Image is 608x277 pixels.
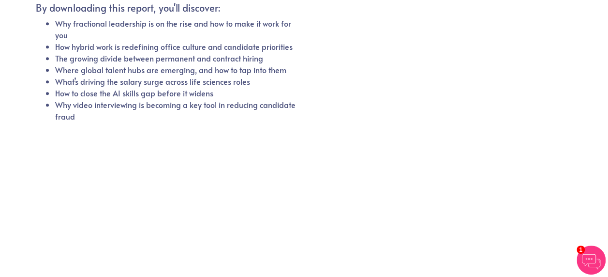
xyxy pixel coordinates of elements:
li: How hybrid work is redefining office culture and candidate priorities [55,41,297,52]
img: Chatbot [577,246,606,275]
li: How to close the AI skills gap before it widens [55,87,297,99]
li: Why video interviewing is becoming a key tool in reducing candidate fraud [55,99,297,122]
li: The growing divide between permanent and contract hiring [55,52,297,64]
li: Why fractional leadership is on the rise and how to make it work for you [55,17,297,41]
span: 1 [577,246,585,254]
li: What’s driving the salary surge across life sciences roles [55,76,297,87]
h5: By downloading this report, you'll discover: [36,2,297,14]
li: Where global talent hubs are emerging, and how to tap into them [55,64,297,76]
